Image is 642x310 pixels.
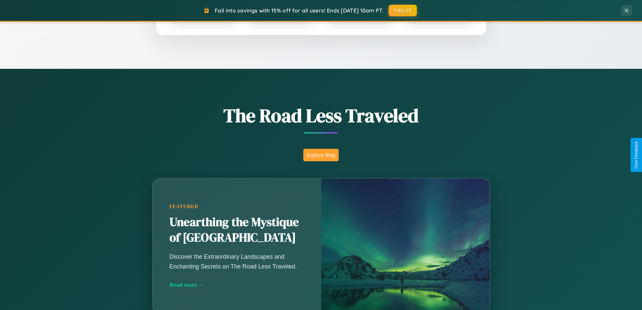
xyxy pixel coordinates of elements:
p: Discover the Extraordinary Landscapes and Enchanting Secrets on The Road Less Traveled. [170,252,304,271]
div: Featured [170,204,304,209]
h2: Unearthing the Mystique of [GEOGRAPHIC_DATA] [170,215,304,246]
button: Explore Blog [303,149,339,161]
div: Give Feedback [634,141,639,169]
button: FALL15 [389,5,417,16]
span: Fall into savings with 15% off for all users! Ends [DATE] 10am PT. [215,7,384,14]
div: Read more → [170,281,304,288]
h1: The Road Less Traveled [119,103,523,129]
